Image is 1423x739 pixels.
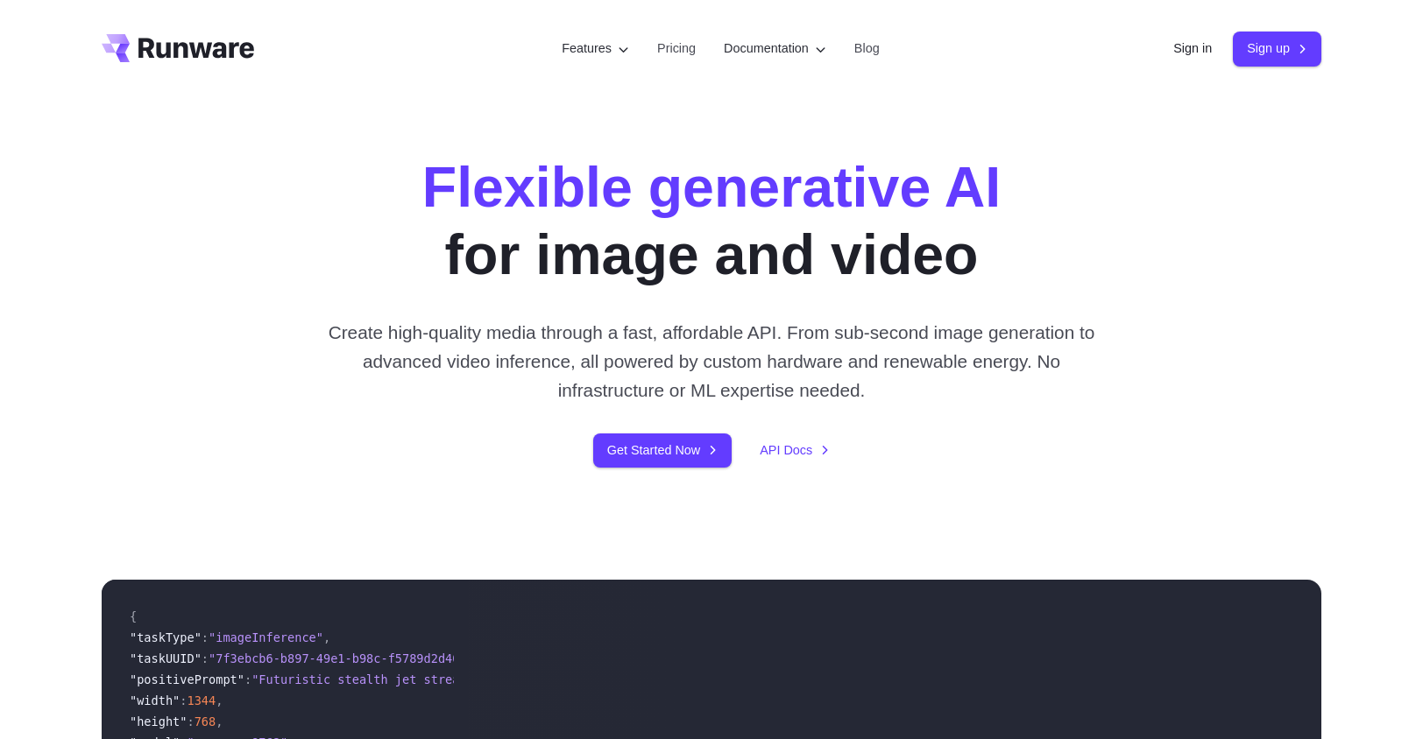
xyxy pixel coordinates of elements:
span: "7f3ebcb6-b897-49e1-b98c-f5789d2d40d7" [209,651,481,665]
span: : [202,630,209,644]
a: Go to / [102,34,254,62]
span: "imageInference" [209,630,323,644]
strong: Flexible generative AI [422,156,1001,219]
a: Sign up [1233,32,1321,66]
span: , [216,714,223,728]
span: : [187,714,194,728]
p: Create high-quality media through a fast, affordable API. From sub-second image generation to adv... [322,318,1102,405]
span: : [202,651,209,665]
span: "taskType" [130,630,202,644]
span: "Futuristic stealth jet streaking through a neon-lit cityscape with glowing purple exhaust" [251,672,904,686]
label: Documentation [724,39,826,59]
span: 768 [195,714,216,728]
span: { [130,609,137,623]
span: : [180,693,187,707]
span: 1344 [187,693,216,707]
a: Get Started Now [593,433,732,468]
label: Features [562,39,629,59]
span: "positivePrompt" [130,672,244,686]
a: Sign in [1173,39,1212,59]
span: "height" [130,714,187,728]
a: Blog [854,39,880,59]
span: "width" [130,693,180,707]
span: , [323,630,330,644]
span: , [216,693,223,707]
a: Pricing [657,39,696,59]
a: API Docs [760,440,830,461]
h1: for image and video [422,154,1001,290]
span: "taskUUID" [130,651,202,665]
span: : [244,672,251,686]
